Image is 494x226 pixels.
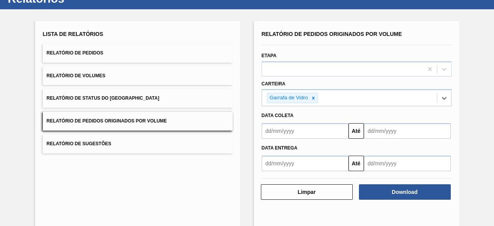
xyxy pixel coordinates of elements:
[349,123,364,139] button: Até
[262,145,298,151] span: Data entrega
[47,95,159,101] span: Relatório de Status do [GEOGRAPHIC_DATA]
[43,134,233,153] button: Relatório de Sugestões
[262,53,277,58] label: Etapa
[267,93,310,103] div: Garrafa de Vidro
[43,31,103,37] span: Lista de Relatórios
[47,118,167,124] span: Relatório de Pedidos Originados por Volume
[43,66,233,85] button: Relatório de Volumes
[47,73,105,78] span: Relatório de Volumes
[364,156,451,171] input: dd/mm/yyyy
[47,50,103,56] span: Relatório de Pedidos
[43,112,233,131] button: Relatório de Pedidos Originados por Volume
[43,89,233,108] button: Relatório de Status do [GEOGRAPHIC_DATA]
[349,156,364,171] button: Até
[364,123,451,139] input: dd/mm/yyyy
[262,113,294,118] span: Data coleta
[262,81,286,87] label: Carteira
[262,123,349,139] input: dd/mm/yyyy
[262,31,402,37] span: Relatório de Pedidos Originados por Volume
[359,184,451,200] button: Download
[261,184,353,200] button: Limpar
[47,141,112,146] span: Relatório de Sugestões
[262,156,349,171] input: dd/mm/yyyy
[43,44,233,63] button: Relatório de Pedidos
